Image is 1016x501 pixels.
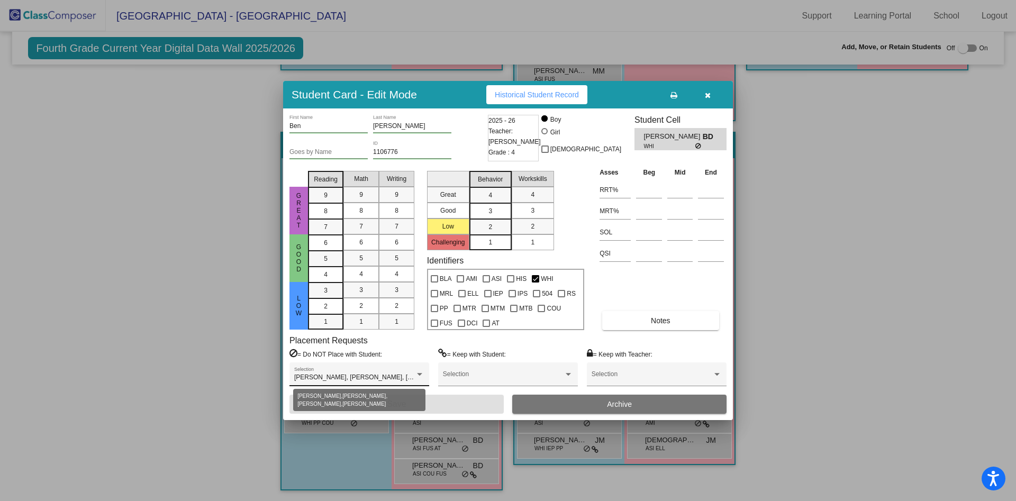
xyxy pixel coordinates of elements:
[547,302,561,315] span: COU
[493,287,503,300] span: IEP
[488,126,541,147] span: Teacher: [PERSON_NAME]
[440,302,448,315] span: PP
[427,256,464,266] label: Identifiers
[531,222,534,231] span: 2
[289,335,368,345] label: Placement Requests
[634,115,727,125] h3: Student Cell
[324,206,328,216] span: 8
[324,190,328,200] span: 9
[478,175,503,184] span: Behavior
[395,206,398,215] span: 8
[294,192,304,229] span: Great
[324,317,328,326] span: 1
[354,174,368,184] span: Math
[292,88,417,101] h3: Student Card - Edit Mode
[600,182,631,198] input: assessment
[289,395,504,414] button: Save
[440,272,452,285] span: BLA
[324,222,328,232] span: 7
[373,149,451,156] input: Enter ID
[541,272,553,285] span: WHI
[294,295,304,317] span: Low
[542,287,552,300] span: 504
[438,349,506,359] label: = Keep with Student:
[289,149,368,156] input: goes by name
[531,190,534,199] span: 4
[488,190,492,200] span: 4
[488,238,492,247] span: 1
[703,131,718,142] span: BD
[395,301,398,311] span: 2
[597,167,633,178] th: Asses
[314,175,338,184] span: Reading
[359,253,363,263] span: 5
[359,238,363,247] span: 6
[440,317,452,330] span: FUS
[516,272,527,285] span: HIS
[512,395,727,414] button: Archive
[440,287,453,300] span: MRL
[324,270,328,279] span: 4
[643,131,702,142] span: [PERSON_NAME]
[488,115,515,126] span: 2025 - 26
[633,167,665,178] th: Beg
[602,311,719,330] button: Notes
[395,317,398,326] span: 1
[518,287,528,300] span: IPS
[395,269,398,279] span: 4
[467,287,478,300] span: ELL
[387,399,406,408] span: Save
[665,167,695,178] th: Mid
[294,243,304,273] span: Good
[324,254,328,263] span: 5
[550,115,561,124] div: Boy
[324,238,328,248] span: 6
[466,272,477,285] span: AMI
[395,190,398,199] span: 9
[359,301,363,311] span: 2
[324,286,328,295] span: 3
[492,317,499,330] span: AT
[519,174,547,184] span: Workskills
[294,374,514,381] span: [PERSON_NAME], [PERSON_NAME], [PERSON_NAME], [PERSON_NAME]
[462,302,476,315] span: MTR
[607,400,632,408] span: Archive
[695,167,727,178] th: End
[492,272,502,285] span: ASI
[495,90,579,99] span: Historical Student Record
[488,206,492,216] span: 3
[600,245,631,261] input: assessment
[531,206,534,215] span: 3
[488,222,492,232] span: 2
[324,302,328,311] span: 2
[359,269,363,279] span: 4
[395,253,398,263] span: 5
[395,285,398,295] span: 3
[359,285,363,295] span: 3
[486,85,587,104] button: Historical Student Record
[491,302,505,315] span: MTM
[643,142,695,150] span: WHI
[387,174,406,184] span: Writing
[359,206,363,215] span: 8
[550,143,621,156] span: [DEMOGRAPHIC_DATA]
[359,317,363,326] span: 1
[395,222,398,231] span: 7
[531,238,534,247] span: 1
[359,190,363,199] span: 9
[587,349,652,359] label: = Keep with Teacher:
[651,316,670,325] span: Notes
[467,317,478,330] span: DCI
[488,147,515,158] span: Grade : 4
[567,287,576,300] span: RS
[600,203,631,219] input: assessment
[519,302,532,315] span: MTB
[395,238,398,247] span: 6
[600,224,631,240] input: assessment
[359,222,363,231] span: 7
[550,127,560,137] div: Girl
[289,349,382,359] label: = Do NOT Place with Student:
